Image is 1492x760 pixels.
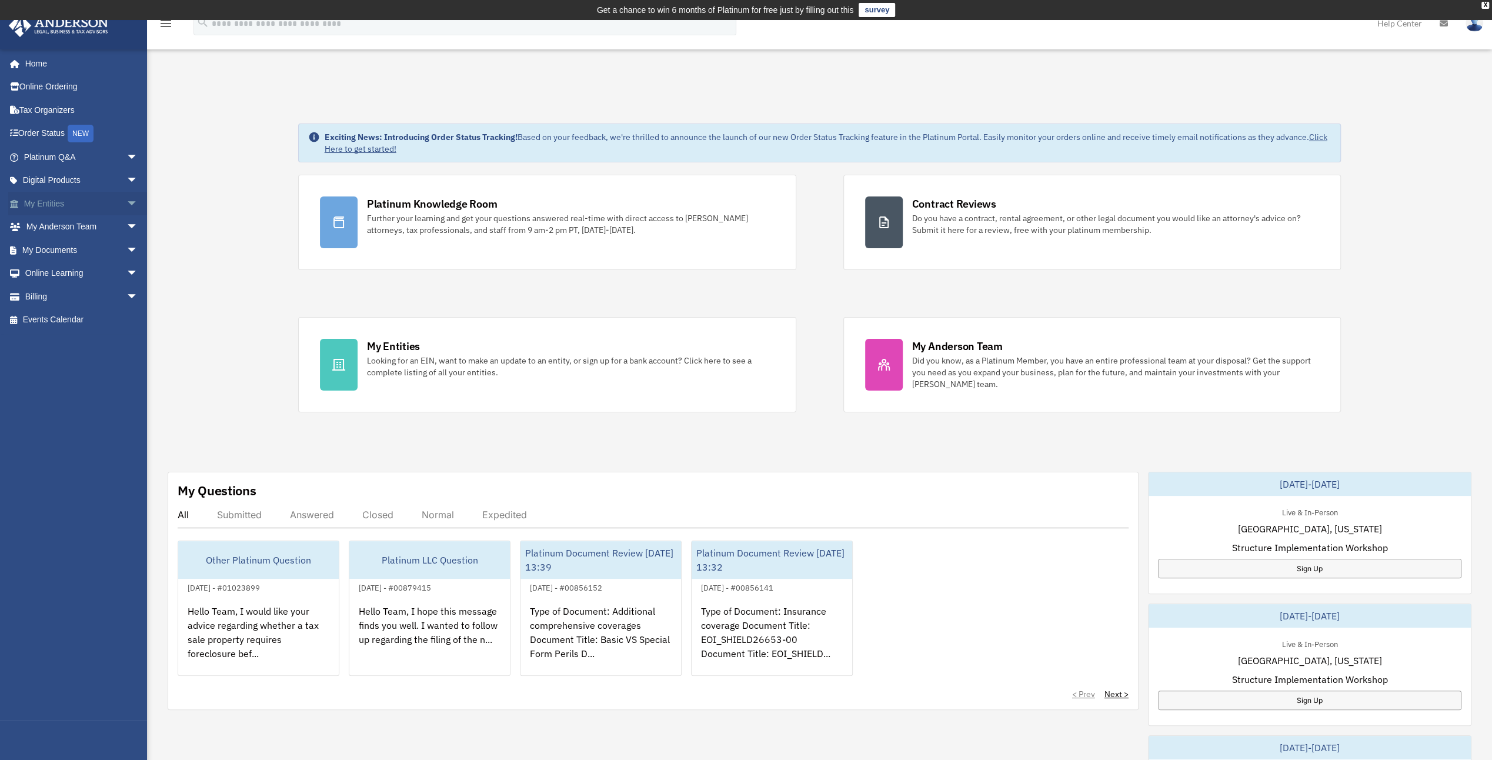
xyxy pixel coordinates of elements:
[178,541,339,676] a: Other Platinum Question[DATE] - #01023899Hello Team, I would like your advice regarding whether a...
[843,317,1341,412] a: My Anderson Team Did you know, as a Platinum Member, you have an entire professional team at your...
[68,125,94,142] div: NEW
[912,196,996,211] div: Contract Reviews
[178,581,269,593] div: [DATE] - #01023899
[843,175,1341,270] a: Contract Reviews Do you have a contract, rental agreement, or other legal document you would like...
[8,122,156,146] a: Order StatusNEW
[349,581,440,593] div: [DATE] - #00879415
[196,16,209,29] i: search
[1231,672,1387,686] span: Structure Implementation Workshop
[1272,505,1347,518] div: Live & In-Person
[298,175,796,270] a: Platinum Knowledge Room Further your learning and get your questions answered real-time with dire...
[8,215,156,239] a: My Anderson Teamarrow_drop_down
[178,541,339,579] div: Other Platinum Question
[1158,691,1461,710] a: Sign Up
[367,196,498,211] div: Platinum Knowledge Room
[520,581,612,593] div: [DATE] - #00856152
[126,192,150,216] span: arrow_drop_down
[367,212,775,236] div: Further your learning and get your questions answered real-time with direct access to [PERSON_NAM...
[126,238,150,262] span: arrow_drop_down
[1149,604,1471,628] div: [DATE]-[DATE]
[1231,541,1387,555] span: Structure Implementation Workshop
[1237,654,1381,668] span: [GEOGRAPHIC_DATA], [US_STATE]
[1149,736,1471,759] div: [DATE]-[DATE]
[692,541,852,579] div: Platinum Document Review [DATE] 13:32
[126,145,150,169] span: arrow_drop_down
[126,285,150,309] span: arrow_drop_down
[859,3,895,17] a: survey
[178,482,256,499] div: My Questions
[325,132,518,142] strong: Exciting News: Introducing Order Status Tracking!
[8,262,156,285] a: Online Learningarrow_drop_down
[912,212,1320,236] div: Do you have a contract, rental agreement, or other legal document you would like an attorney's ad...
[362,509,393,521] div: Closed
[692,595,852,686] div: Type of Document: Insurance coverage Document Title: EOI_SHIELD26653-00 Document Title: EOI_SHIEL...
[520,541,681,579] div: Platinum Document Review [DATE] 13:39
[367,339,420,354] div: My Entities
[692,581,783,593] div: [DATE] - #00856141
[422,509,454,521] div: Normal
[1237,522,1381,536] span: [GEOGRAPHIC_DATA], [US_STATE]
[126,169,150,193] span: arrow_drop_down
[691,541,853,676] a: Platinum Document Review [DATE] 13:32[DATE] - #00856141Type of Document: Insurance coverage Docum...
[8,308,156,332] a: Events Calendar
[290,509,334,521] div: Answered
[367,355,775,378] div: Looking for an EIN, want to make an update to an entity, or sign up for a bank account? Click her...
[1149,472,1471,496] div: [DATE]-[DATE]
[520,541,682,676] a: Platinum Document Review [DATE] 13:39[DATE] - #00856152Type of Document: Additional comprehensive...
[126,262,150,286] span: arrow_drop_down
[8,75,156,99] a: Online Ordering
[8,145,156,169] a: Platinum Q&Aarrow_drop_down
[325,132,1327,154] a: Click Here to get started!
[349,595,510,686] div: Hello Team, I hope this message finds you well. I wanted to follow up regarding the filing of the...
[178,509,189,521] div: All
[8,98,156,122] a: Tax Organizers
[349,541,510,676] a: Platinum LLC Question[DATE] - #00879415Hello Team, I hope this message finds you well. I wanted t...
[8,285,156,308] a: Billingarrow_drop_down
[298,317,796,412] a: My Entities Looking for an EIN, want to make an update to an entity, or sign up for a bank accoun...
[217,509,262,521] div: Submitted
[349,541,510,579] div: Platinum LLC Question
[1104,688,1129,700] a: Next >
[1158,559,1461,578] a: Sign Up
[159,21,173,31] a: menu
[1481,2,1489,9] div: close
[8,238,156,262] a: My Documentsarrow_drop_down
[1466,15,1483,32] img: User Pic
[159,16,173,31] i: menu
[482,509,527,521] div: Expedited
[178,595,339,686] div: Hello Team, I would like your advice regarding whether a tax sale property requires foreclosure b...
[1272,637,1347,649] div: Live & In-Person
[8,52,150,75] a: Home
[520,595,681,686] div: Type of Document: Additional comprehensive coverages Document Title: Basic VS Special Form Perils...
[8,192,156,215] a: My Entitiesarrow_drop_down
[5,14,112,37] img: Anderson Advisors Platinum Portal
[8,169,156,192] a: Digital Productsarrow_drop_down
[912,355,1320,390] div: Did you know, as a Platinum Member, you have an entire professional team at your disposal? Get th...
[325,131,1331,155] div: Based on your feedback, we're thrilled to announce the launch of our new Order Status Tracking fe...
[126,215,150,239] span: arrow_drop_down
[912,339,1003,354] div: My Anderson Team
[597,3,854,17] div: Get a chance to win 6 months of Platinum for free just by filling out this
